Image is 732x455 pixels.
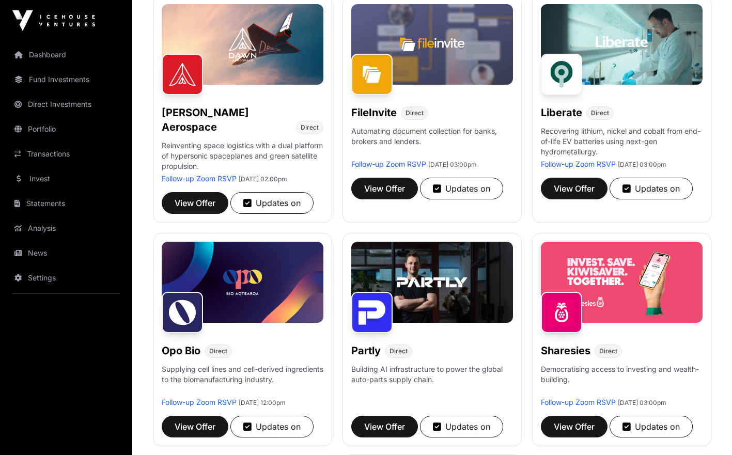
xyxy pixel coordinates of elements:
img: Liberate-Banner.jpg [541,4,703,85]
span: [DATE] 12:00pm [239,399,286,406]
img: File-Invite-Banner.jpg [351,4,513,85]
p: Democratising access to investing and wealth-building. [541,364,703,397]
p: Recovering lithium, nickel and cobalt from end-of-life EV batteries using next-gen hydrometallurgy. [541,126,703,159]
div: Updates on [622,182,680,195]
span: [DATE] 03:00pm [618,161,666,168]
a: Invest [8,167,124,190]
span: View Offer [175,197,215,209]
button: Updates on [230,192,314,214]
h1: FileInvite [351,105,397,120]
button: Updates on [230,416,314,437]
span: View Offer [554,420,595,433]
span: Direct [599,347,617,355]
span: Direct [390,347,408,355]
img: FileInvite [351,54,393,95]
button: View Offer [162,416,228,437]
img: Partly [351,292,393,333]
button: View Offer [162,192,228,214]
a: Analysis [8,217,124,240]
img: Sharesies [541,292,582,333]
button: Updates on [610,416,693,437]
div: Updates on [622,420,680,433]
button: Updates on [420,178,503,199]
a: Dashboard [8,43,124,66]
a: Statements [8,192,124,215]
span: View Offer [554,182,595,195]
a: Direct Investments [8,93,124,116]
a: Follow-up Zoom RSVP [351,160,426,168]
a: Follow-up Zoom RSVP [541,160,616,168]
button: View Offer [541,178,608,199]
h1: Liberate [541,105,582,120]
span: View Offer [364,420,405,433]
h1: Opo Bio [162,343,200,358]
span: View Offer [175,420,215,433]
button: View Offer [351,416,418,437]
div: Updates on [433,420,490,433]
span: Direct [301,123,319,132]
img: Dawn-Banner.jpg [162,4,323,85]
img: Opo Bio [162,292,203,333]
a: Follow-up Zoom RSVP [162,174,237,183]
img: Liberate [541,54,582,95]
img: Icehouse Ventures Logo [12,10,95,31]
img: Dawn Aerospace [162,54,203,95]
img: Partly-Banner.jpg [351,242,513,323]
a: Fund Investments [8,68,124,91]
span: View Offer [364,182,405,195]
p: Building AI infrastructure to power the global auto-parts supply chain. [351,364,513,397]
a: Settings [8,266,124,289]
button: View Offer [351,178,418,199]
span: Direct [591,109,609,117]
span: [DATE] 03:00pm [428,161,477,168]
a: Transactions [8,143,124,165]
div: Updates on [243,420,301,433]
span: [DATE] 02:00pm [239,175,287,183]
iframe: Chat Widget [680,405,732,455]
a: Follow-up Zoom RSVP [162,398,237,406]
span: Direct [406,109,424,117]
div: Updates on [243,197,301,209]
h1: Sharesies [541,343,590,358]
div: Updates on [433,182,490,195]
p: Supplying cell lines and cell-derived ingredients to the biomanufacturing industry. [162,364,323,385]
img: Sharesies-Banner.jpg [541,242,703,323]
a: Follow-up Zoom RSVP [541,398,616,406]
button: View Offer [541,416,608,437]
p: Reinventing space logistics with a dual platform of hypersonic spaceplanes and green satellite pr... [162,140,323,174]
a: Portfolio [8,118,124,140]
button: Updates on [610,178,693,199]
h1: Partly [351,343,381,358]
button: Updates on [420,416,503,437]
span: [DATE] 03:00pm [618,399,666,406]
img: Opo-Bio-Banner.jpg [162,242,323,323]
h1: [PERSON_NAME] Aerospace [162,105,292,134]
a: News [8,242,124,264]
p: Automating document collection for banks, brokers and lenders. [351,126,513,159]
span: Direct [209,347,227,355]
